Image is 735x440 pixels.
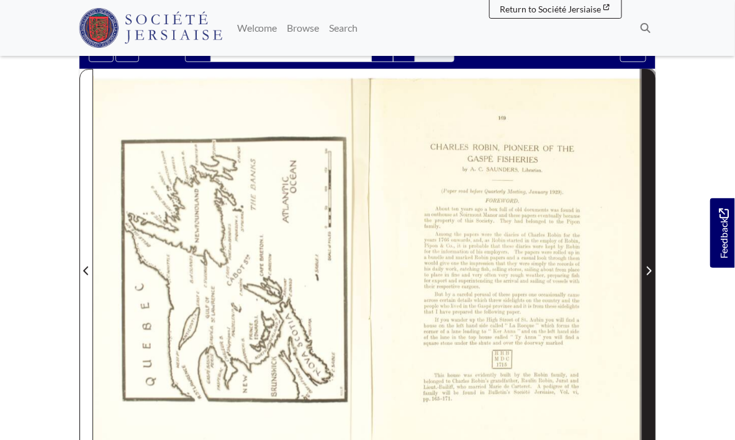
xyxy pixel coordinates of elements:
[79,8,222,48] img: Société Jersiaise
[710,198,735,268] a: Would you like to provide feedback?
[325,16,363,40] a: Search
[500,4,601,14] span: Return to Société Jersiaise
[282,16,325,40] a: Browse
[232,16,282,40] a: Welcome
[716,208,731,259] span: Feedback
[79,5,222,51] a: Société Jersiaise logo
